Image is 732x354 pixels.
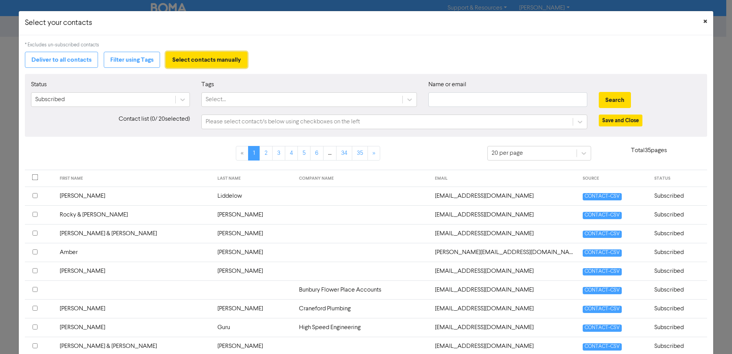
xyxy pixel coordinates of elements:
[703,16,707,28] span: ×
[583,231,622,238] span: CONTACT-CSV
[583,324,622,332] span: CONTACT-CSV
[430,262,578,280] td: accounts@adamsfs.com.au
[294,280,430,299] td: Bunbury Flower Place Accounts
[694,317,732,354] iframe: Chat Widget
[583,343,622,351] span: CONTACT-CSV
[55,243,213,262] td: Amber
[583,249,622,257] span: CONTACT-CSV
[55,170,213,187] th: FIRST NAME
[25,41,707,49] div: * Excludes un-subscribed contacts
[213,262,294,280] td: [PERSON_NAME]
[104,52,160,68] button: Filter using Tags
[55,224,213,243] td: [PERSON_NAME] & [PERSON_NAME]
[55,205,213,224] td: Rocky & [PERSON_NAME]
[213,205,294,224] td: [PERSON_NAME]
[697,11,713,33] button: Close
[650,187,707,205] td: Subscribed
[55,262,213,280] td: [PERSON_NAME]
[248,146,260,161] a: Page 1 is your current page
[583,212,622,219] span: CONTACT-CSV
[430,299,578,318] td: accounts@cranefordplumbing.com.au
[492,149,523,158] div: 20 per page
[583,268,622,275] span: CONTACT-CSV
[213,224,294,243] td: [PERSON_NAME]
[430,318,578,337] td: accounts@highspeedengineering.com.au
[336,146,352,161] a: Page 34
[294,318,430,337] td: High Speed Engineering
[272,146,285,161] a: Page 3
[25,52,98,68] button: Deliver to all contacts
[25,115,196,129] div: Contact list ( 0 / 20 selected)
[430,187,578,205] td: 355donnelly@gmail.com
[428,80,466,89] label: Name or email
[260,146,273,161] a: Page 2
[650,170,707,187] th: STATUS
[294,299,430,318] td: Craneford Plumbing
[213,318,294,337] td: Guru
[55,318,213,337] td: [PERSON_NAME]
[55,187,213,205] td: [PERSON_NAME]
[591,146,707,155] p: Total 35 pages
[583,306,622,313] span: CONTACT-CSV
[650,205,707,224] td: Subscribed
[583,287,622,294] span: CONTACT-CSV
[368,146,380,161] a: »
[352,146,368,161] a: Page 35
[578,170,650,187] th: SOURCE
[213,187,294,205] td: Liddelow
[430,243,578,262] td: a.byrne@brisk.net.au
[213,243,294,262] td: [PERSON_NAME]
[650,299,707,318] td: Subscribed
[583,193,622,200] span: CONTACT-CSV
[166,52,247,68] button: Select contacts manually
[650,318,707,337] td: Subscribed
[650,243,707,262] td: Subscribed
[285,146,298,161] a: Page 4
[213,299,294,318] td: [PERSON_NAME]
[213,170,294,187] th: LAST NAME
[430,224,578,243] td: abernhagen@telstra.com
[650,224,707,243] td: Subscribed
[31,80,47,89] label: Status
[206,117,360,126] div: Please select contact/s below using checkboxes on the left
[310,146,324,161] a: Page 6
[25,17,92,29] h5: Select your contacts
[430,205,578,224] td: 5hildreds@gmail.com
[297,146,310,161] a: Page 5
[430,280,578,299] td: accounts@bunburyflowerplace.com.au
[201,80,214,89] label: Tags
[650,280,707,299] td: Subscribed
[599,115,642,126] button: Save and Close
[650,262,707,280] td: Subscribed
[430,170,578,187] th: EMAIL
[599,92,631,108] button: Search
[55,299,213,318] td: [PERSON_NAME]
[294,170,430,187] th: COMPANY NAME
[206,95,226,104] div: Select...
[35,95,65,104] div: Subscribed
